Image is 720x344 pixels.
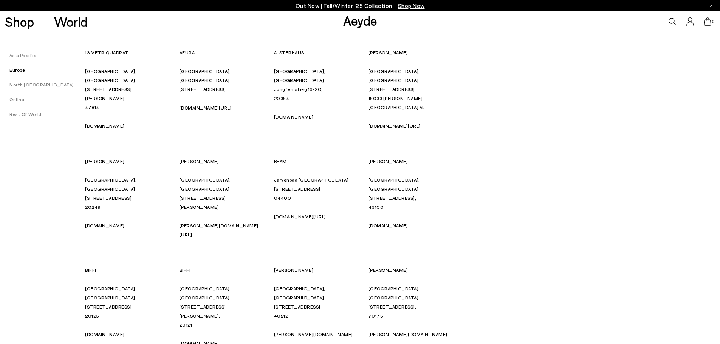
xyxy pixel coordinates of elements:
a: [DOMAIN_NAME][URL] [180,105,232,110]
p: [GEOGRAPHIC_DATA], [GEOGRAPHIC_DATA] [STREET_ADDRESS][PERSON_NAME], 47814 [85,66,170,112]
span: 0 [711,20,715,24]
a: [DOMAIN_NAME] [274,114,314,119]
a: Shop [5,15,34,28]
a: [PERSON_NAME][DOMAIN_NAME] [274,332,353,337]
a: [DOMAIN_NAME] [85,332,125,337]
p: [GEOGRAPHIC_DATA], [GEOGRAPHIC_DATA] [STREET_ADDRESS][PERSON_NAME], 20121 [180,284,264,329]
p: BEAM [274,157,359,166]
p: 13 METRIQUADRATI [85,48,170,57]
p: [GEOGRAPHIC_DATA], [GEOGRAPHIC_DATA] [STREET_ADDRESS], 70173 [369,284,453,320]
a: [DOMAIN_NAME][URL] [369,123,421,128]
p: [GEOGRAPHIC_DATA], [GEOGRAPHIC_DATA] [STREET_ADDRESS], 20249 [85,175,170,211]
p: [PERSON_NAME] [85,157,170,166]
a: [DOMAIN_NAME] [85,123,125,128]
p: Järvenpää [GEOGRAPHIC_DATA] [STREET_ADDRESS], 04400 [274,175,359,202]
p: [GEOGRAPHIC_DATA], [GEOGRAPHIC_DATA] [STREET_ADDRESS] [180,66,264,94]
p: [GEOGRAPHIC_DATA], [GEOGRAPHIC_DATA] [STREET_ADDRESS], 20123 [85,284,170,320]
p: BIFFI [85,265,170,275]
a: [PERSON_NAME][DOMAIN_NAME] [369,332,447,337]
span: Navigate to /collections/new-in [398,2,425,9]
p: [GEOGRAPHIC_DATA], [GEOGRAPHIC_DATA] [STREET_ADDRESS], 40212 [274,284,359,320]
p: [PERSON_NAME] [274,265,359,275]
p: [GEOGRAPHIC_DATA], [GEOGRAPHIC_DATA] [STREET_ADDRESS] 15033 [PERSON_NAME][GEOGRAPHIC_DATA] AL [369,66,453,112]
p: BIFFI [180,265,264,275]
p: ALSTERHAUS [274,48,359,57]
a: 0 [704,17,711,26]
a: Aeyde [343,12,377,28]
p: [PERSON_NAME] [369,48,453,57]
a: [DOMAIN_NAME][URL] [274,214,326,219]
a: World [54,15,88,28]
p: [GEOGRAPHIC_DATA], [GEOGRAPHIC_DATA] [STREET_ADDRESS][PERSON_NAME] [180,175,264,211]
a: [DOMAIN_NAME] [369,223,408,228]
p: [PERSON_NAME] [180,157,264,166]
p: [GEOGRAPHIC_DATA], [GEOGRAPHIC_DATA] [STREET_ADDRESS], 46100 [369,175,453,211]
p: [PERSON_NAME] [369,157,453,166]
p: Out Now | Fall/Winter ‘25 Collection [296,1,425,11]
p: AFURA [180,48,264,57]
p: [GEOGRAPHIC_DATA], [GEOGRAPHIC_DATA] Jungfernstieg 16-20, 20354 [274,66,359,103]
p: [PERSON_NAME] [369,265,453,275]
a: [PERSON_NAME][DOMAIN_NAME][URL] [180,223,259,237]
a: [DOMAIN_NAME] [85,223,125,228]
